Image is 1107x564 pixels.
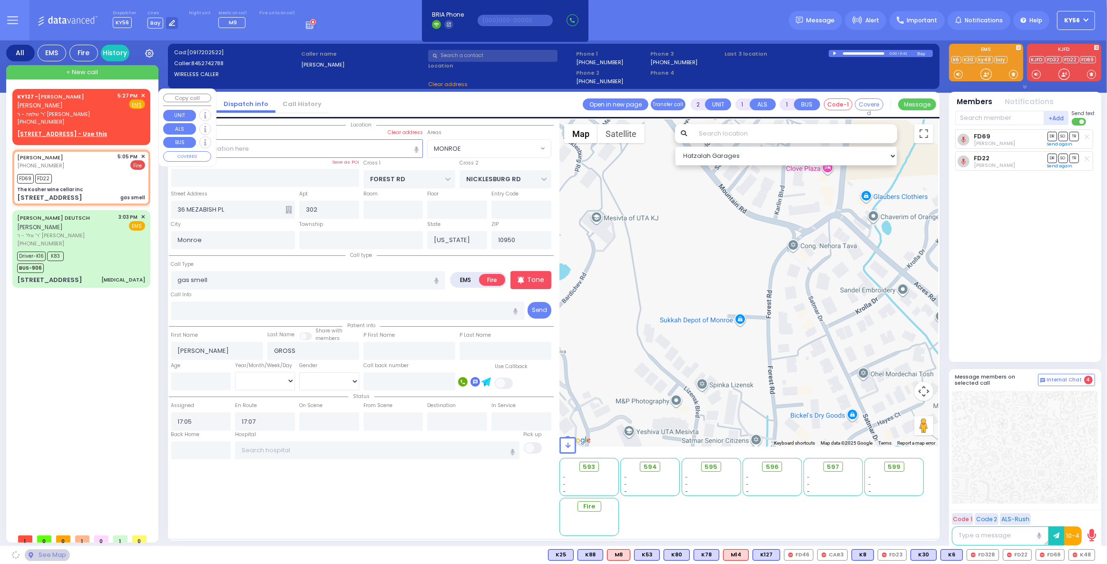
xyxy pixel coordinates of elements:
label: Apt [299,190,308,198]
img: comment-alt.png [1040,378,1045,383]
span: - [563,481,566,488]
label: [PHONE_NUMBER] [576,78,623,85]
a: Send again [1048,141,1073,147]
span: - [807,481,810,488]
span: KY56 [113,17,132,28]
span: FD69 [17,174,34,184]
div: [MEDICAL_DATA] [101,276,145,283]
button: ALS [163,123,196,135]
div: M14 [723,549,749,561]
div: 0:41 [900,48,908,59]
label: Last Name [267,331,294,339]
span: MONROE [434,144,461,154]
div: BLS [852,549,874,561]
label: Caller: [174,59,298,68]
label: Room [363,190,378,198]
span: Bay [147,18,163,29]
input: Search a contact [428,50,558,62]
span: Driver-K16 [17,252,46,261]
span: 594 [644,462,657,472]
label: Areas [427,129,441,136]
span: TR [1069,154,1079,163]
div: BLS [634,549,660,561]
input: (000)000-00000 [478,15,553,26]
div: BLS [578,549,603,561]
span: members [315,335,340,342]
span: + New call [66,68,98,77]
span: - [685,488,688,495]
div: Bay [917,50,933,57]
span: - [868,488,871,495]
h5: Message members on selected call [955,374,1038,386]
button: Covered [855,98,883,110]
span: Phone 1 [576,50,647,58]
label: Turn off text [1072,117,1087,126]
div: FD328 [967,549,999,561]
label: En Route [235,402,257,409]
button: Members [957,97,993,107]
label: Destination [427,402,456,409]
span: Other building occupants [285,206,292,214]
img: red-radio-icon.svg [1073,553,1078,557]
label: Fire units on call [259,10,295,16]
label: Last 3 location [725,50,829,58]
img: Google [562,434,593,447]
label: In Service [491,402,516,409]
span: - [807,474,810,481]
div: FD69 [1036,549,1065,561]
span: - [624,481,627,488]
span: - [685,481,688,488]
label: Street Address [171,190,208,198]
span: SO [1058,132,1068,141]
div: FD46 [784,549,813,561]
div: Fire [69,45,98,61]
button: Drag Pegman onto the map to open Street View [914,416,933,435]
button: BUS [794,98,820,110]
label: City [171,221,181,228]
a: [PERSON_NAME] [17,154,63,161]
a: FD22 [974,155,989,162]
span: - [563,488,566,495]
img: red-radio-icon.svg [1040,553,1045,557]
label: KJFD [1027,47,1101,54]
a: K30 [962,56,976,63]
a: FD22 [1063,56,1079,63]
button: Internal Chat 4 [1038,374,1095,386]
label: Call Info [171,291,192,299]
span: 596 [766,462,779,472]
button: KY56 [1057,11,1095,30]
span: Internal Chat [1047,377,1082,383]
span: FD22 [35,174,52,184]
label: Caller name [301,50,425,58]
label: Assigned [171,402,195,409]
span: BUS-906 [17,263,44,273]
div: ALS KJ [607,549,630,561]
div: [STREET_ADDRESS] [17,193,82,203]
input: Search member [955,111,1044,125]
div: K48 [1068,549,1095,561]
u: EMS [132,101,142,108]
a: FD69 [974,133,990,140]
label: Use Callback [495,363,528,370]
span: - [868,474,871,481]
span: [PHONE_NUMBER] [17,240,64,247]
label: ZIP [491,221,499,228]
span: K83 [47,252,64,261]
label: Medic on call [218,10,248,16]
div: Year/Month/Week/Day [235,362,295,370]
span: Patient info [343,322,380,329]
div: K6 [940,549,963,561]
label: Cross 2 [460,159,479,167]
button: ALS-Rush [1000,513,1031,525]
button: Notifications [1005,97,1054,107]
a: Send again [1048,163,1073,169]
span: Status [348,393,374,400]
div: All [6,45,35,61]
span: KY127 - [17,93,38,100]
span: - [868,481,871,488]
span: 1 [18,535,32,543]
div: M8 [607,549,630,561]
div: K80 [664,549,690,561]
div: K25 [548,549,574,561]
span: [0917202522] [187,49,224,56]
